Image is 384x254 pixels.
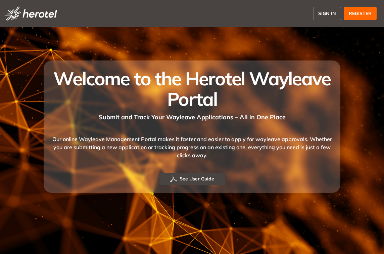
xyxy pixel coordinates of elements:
[313,7,341,20] button: SIGN IN
[180,175,214,182] span: See User Guide
[52,109,332,122] div: Submit and Track Your Wayleave Applications – All in One Place
[159,173,225,185] button: See User Guide
[349,10,372,17] span: REGISTER
[53,67,330,111] span: Welcome to the Herotel Wayleave Portal
[318,10,336,17] span: SIGN IN
[5,6,57,20] img: logo
[52,122,332,173] div: Our online Wayleave Management Portal makes it faster and easier to apply for wayleave approvals....
[344,7,377,20] button: REGISTER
